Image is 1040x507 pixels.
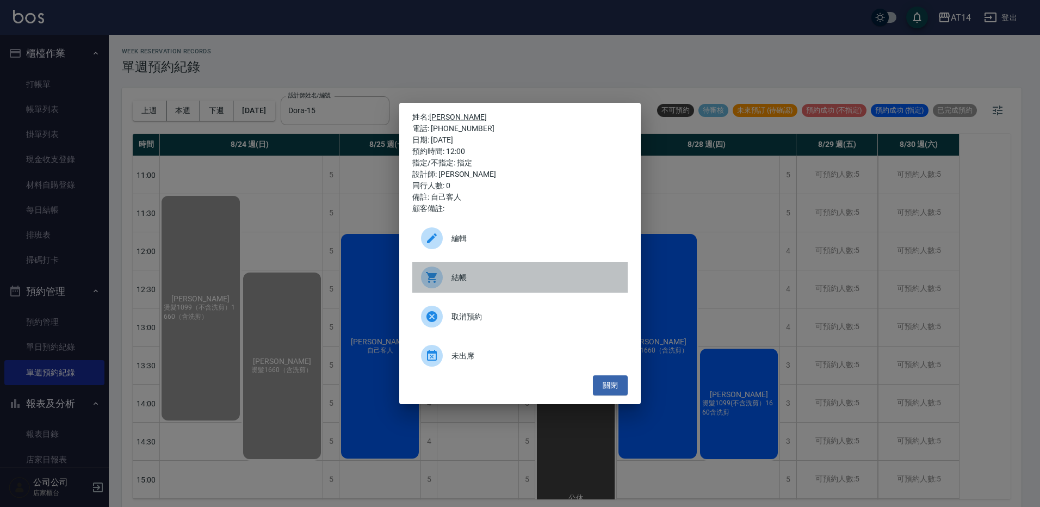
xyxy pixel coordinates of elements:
span: 編輯 [451,233,619,244]
span: 未出席 [451,350,619,362]
span: 取消預約 [451,311,619,323]
button: 關閉 [593,375,628,395]
a: [PERSON_NAME] [429,113,487,121]
div: 指定/不指定: 指定 [412,157,628,169]
div: 結帳 [412,262,628,293]
div: 顧客備註: [412,203,628,214]
a: 編輯 [412,223,628,262]
div: 取消預約 [412,301,628,332]
p: 姓名: [412,112,628,123]
div: 預約時間: 12:00 [412,146,628,157]
div: 電話: [PHONE_NUMBER] [412,123,628,134]
div: 未出席 [412,341,628,371]
a: 結帳 [412,262,628,301]
div: 備註: 自己客人 [412,191,628,203]
div: 編輯 [412,223,628,253]
span: 結帳 [451,272,619,283]
div: 日期: [DATE] [412,134,628,146]
div: 設計師: [PERSON_NAME] [412,169,628,180]
div: 同行人數: 0 [412,180,628,191]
